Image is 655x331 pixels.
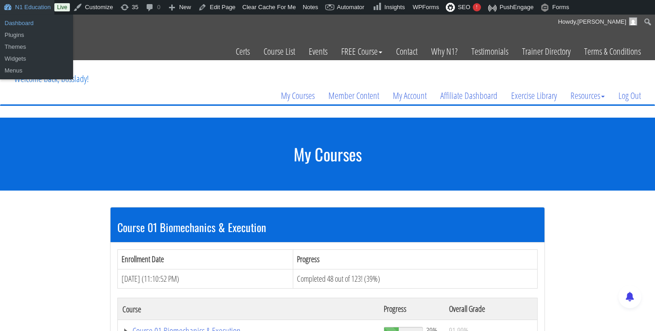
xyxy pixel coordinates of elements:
[229,29,257,74] a: Certs
[385,4,405,10] span: Insights
[577,18,626,25] span: [PERSON_NAME]
[257,29,302,74] a: Course List
[117,221,538,233] h3: Course 01 Biomechanics & Execution
[322,74,386,118] a: Member Content
[577,29,648,74] a: Terms & Conditions
[465,29,515,74] a: Testimonials
[389,29,424,74] a: Contact
[302,29,334,74] a: Events
[424,29,465,74] a: Why N1?
[334,29,389,74] a: FREE Course
[386,74,433,118] a: My Account
[118,249,293,269] th: Enrollment Date
[293,249,538,269] th: Progress
[564,74,612,118] a: Resources
[379,298,444,320] th: Progress
[504,74,564,118] a: Exercise Library
[274,74,322,118] a: My Courses
[293,269,538,289] td: Completed 48 out of 123! (39%)
[433,74,504,118] a: Affiliate Dashboard
[555,15,641,29] a: Howdy,
[118,269,293,289] td: [DATE] (11:10:52 PM)
[515,29,577,74] a: Trainer Directory
[458,4,470,10] span: SEO
[444,298,538,320] th: Overall Grade
[612,74,648,118] a: Log Out
[473,3,481,11] div: !
[118,298,379,320] th: Course
[54,3,70,11] a: Live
